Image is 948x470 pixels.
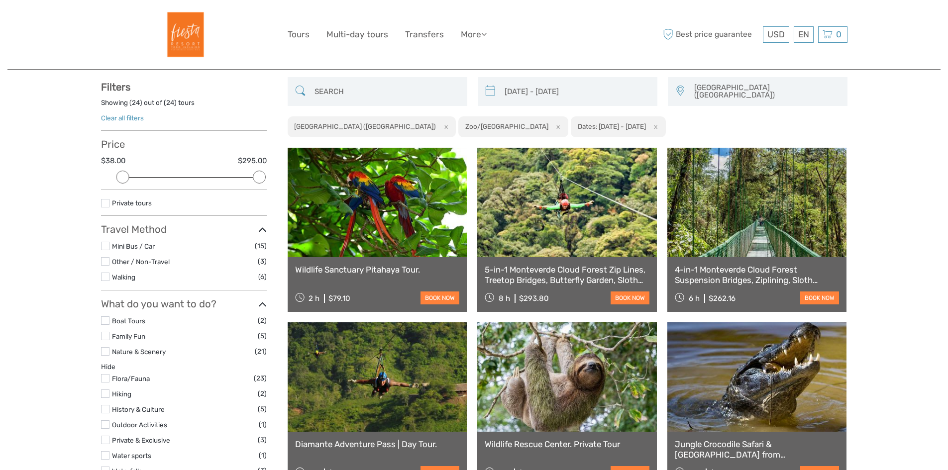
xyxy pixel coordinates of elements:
[101,81,130,93] strong: Filters
[767,29,785,39] span: USD
[258,256,267,267] span: (3)
[112,436,170,444] a: Private & Exclusive
[112,421,167,429] a: Outdoor Activities
[112,348,166,356] a: Nature & Scenery
[550,121,563,132] button: x
[258,315,267,326] span: (2)
[259,450,267,461] span: (1)
[112,390,131,398] a: Hiking
[258,434,267,446] span: (3)
[794,26,814,43] div: EN
[258,271,267,282] span: (6)
[465,122,548,130] h2: Zoo/[GEOGRAPHIC_DATA]
[800,291,839,304] a: book now
[499,294,510,303] span: 8 h
[647,121,661,132] button: x
[326,27,388,42] a: Multi-day tours
[675,265,840,285] a: 4-in-1 Monteverde Cloud Forest Suspension Bridges, Ziplining, Sloth Sanctuary and Butterfly Garden.
[258,388,267,399] span: (2)
[611,291,649,304] a: book now
[437,121,451,132] button: x
[288,27,310,42] a: Tours
[675,439,840,460] a: Jungle Crocodile Safari & [GEOGRAPHIC_DATA] from [GEOGRAPHIC_DATA][PERSON_NAME]
[112,405,165,413] a: History & Culture
[709,294,736,303] div: $262.16
[519,294,549,303] div: $293.80
[661,26,760,43] span: Best price guarantee
[238,156,267,166] label: $295.00
[101,114,144,122] a: Clear all filters
[101,156,125,166] label: $38.00
[114,15,126,27] button: Open LiveChat chat widget
[112,452,151,460] a: Water sports
[101,98,267,113] div: Showing ( ) out of ( ) tours
[295,439,460,449] a: Diamante Adventure Pass | Day Tour.
[259,419,267,430] span: (1)
[101,298,267,310] h3: What do you want to do?
[112,317,145,325] a: Boat Tours
[258,403,267,415] span: (5)
[690,80,843,103] button: [GEOGRAPHIC_DATA] ([GEOGRAPHIC_DATA])
[112,375,150,382] a: Flora/Fauna
[112,199,152,207] a: Private tours
[485,439,649,449] a: Wildlife Rescue Center. Private Tour
[405,27,444,42] a: Transfers
[112,273,135,281] a: Walking
[14,17,112,25] p: We're away right now. Please check back later!
[328,294,350,303] div: $79.10
[255,346,267,357] span: (21)
[101,223,267,235] h3: Travel Method
[157,7,211,62] img: Fiesta Resort
[101,363,115,371] a: Hide
[258,330,267,342] span: (5)
[101,138,267,150] h3: Price
[835,29,843,39] span: 0
[255,240,267,252] span: (15)
[166,98,174,107] label: 24
[112,332,145,340] a: Family Fun
[295,265,460,275] a: Wildlife Sanctuary Pitahaya Tour.
[294,122,436,130] h2: [GEOGRAPHIC_DATA] ([GEOGRAPHIC_DATA])
[578,122,646,130] h2: Dates: [DATE] - [DATE]
[254,373,267,384] span: (23)
[112,258,170,266] a: Other / Non-Travel
[689,294,700,303] span: 6 h
[311,80,462,103] input: SEARCH
[501,80,652,103] input: SELECT DATES
[485,265,649,285] a: 5-in-1 Monteverde Cloud Forest Zip Lines, Treetop Bridges, Butterfly Garden, Sloth Sanctuary, and...
[309,294,319,303] span: 2 h
[461,27,487,42] a: More
[112,242,155,250] a: Mini Bus / Car
[132,98,140,107] label: 24
[421,291,459,304] a: book now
